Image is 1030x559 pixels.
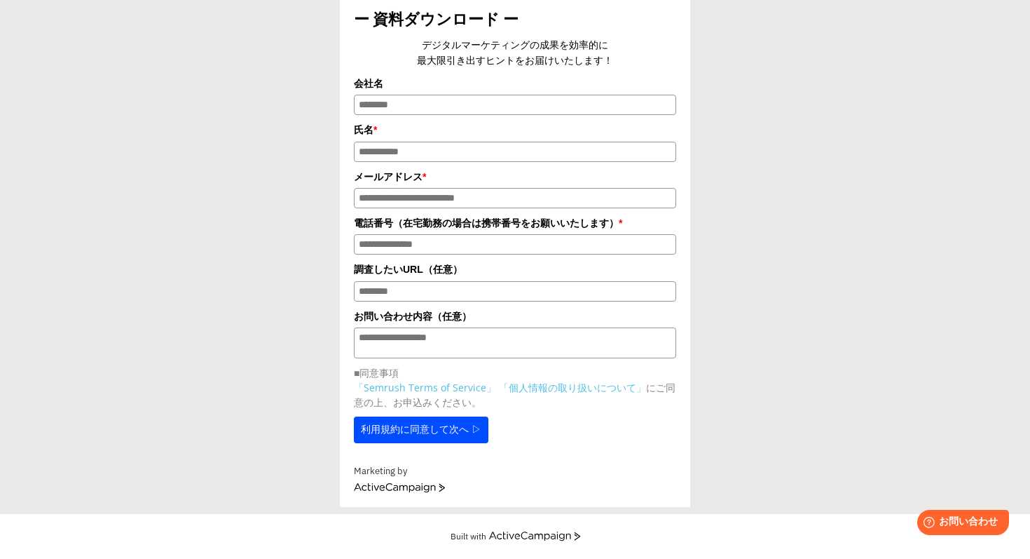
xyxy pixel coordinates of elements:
[354,169,676,184] label: メールアドレス
[354,309,676,324] label: お問い合わせ内容（任意）
[354,380,676,410] p: にご同意の上、お申込みください。
[499,381,646,394] a: 「個人情報の取り扱いについて」
[354,464,676,479] div: Marketing by
[354,417,488,443] button: 利用規約に同意して次へ ▷
[354,37,676,69] center: デジタルマーケティングの成果を効率的に 最大限引き出すヒントをお届けいたします！
[354,381,496,394] a: 「Semrush Terms of Service」
[354,215,676,231] label: 電話番号（在宅勤務の場合は携帯番号をお願いいたします）
[354,76,676,91] label: 会社名
[451,531,486,541] div: Built with
[905,504,1015,544] iframe: Help widget launcher
[354,262,676,277] label: 調査したいURL（任意）
[354,365,676,380] p: ■同意事項
[354,122,676,137] label: 氏名
[354,8,676,30] title: ー 資料ダウンロード ー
